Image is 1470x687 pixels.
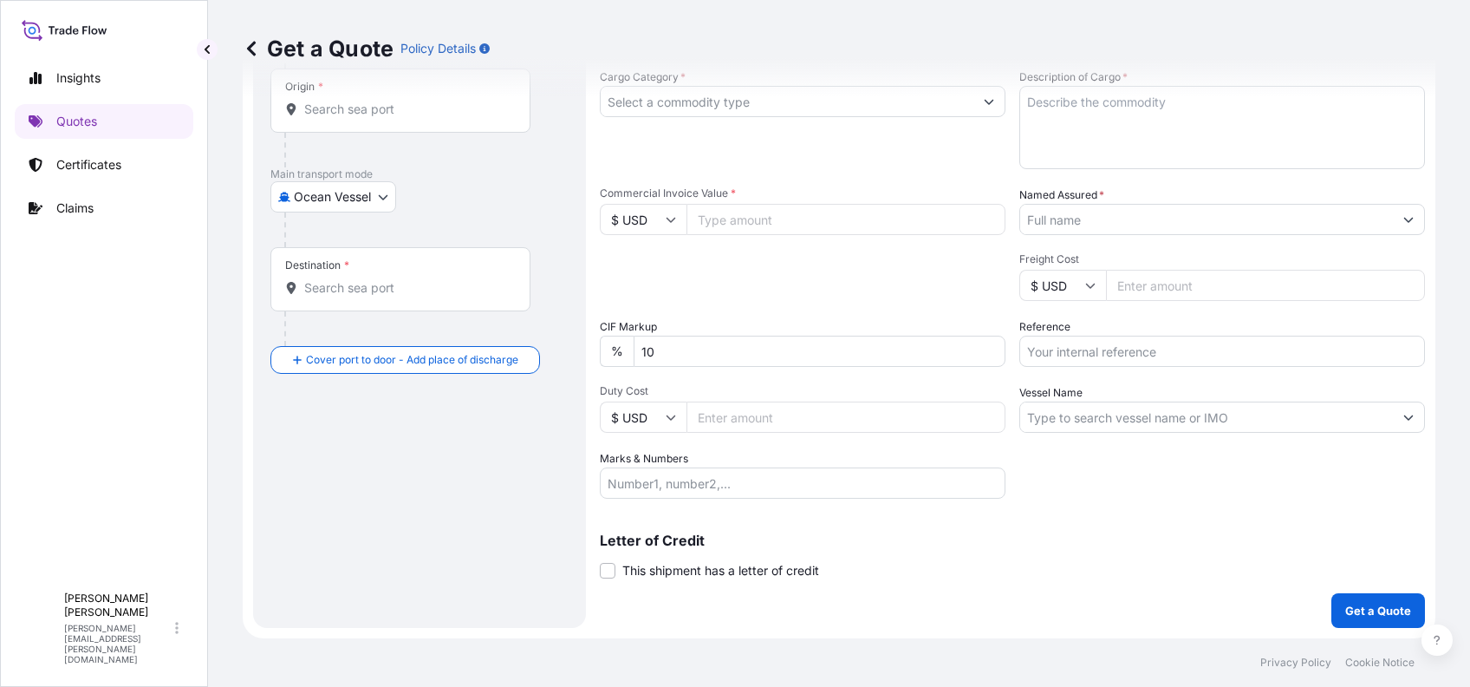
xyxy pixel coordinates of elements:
span: Commercial Invoice Value [600,186,1005,200]
div: % [600,336,634,367]
p: Insights [56,69,101,87]
input: Enter amount [1106,270,1425,301]
span: This shipment has a letter of credit [622,562,819,579]
a: Cookie Notice [1345,656,1415,670]
input: Enter amount [686,402,1005,433]
p: Get a Quote [1345,602,1411,619]
p: Quotes [56,113,97,130]
button: Show suggestions [1393,402,1424,433]
p: Policy Details [400,40,476,57]
input: Your internal reference [1019,336,1425,367]
button: Select transport [270,181,396,213]
a: Claims [15,191,193,226]
label: CIF Markup [600,318,657,336]
a: Certificates [15,147,193,182]
span: Cover port to door - Add place of discharge [306,351,518,369]
span: Freight Cost [1019,252,1425,266]
button: Get a Quote [1331,593,1425,628]
button: Show suggestions [973,86,1005,117]
p: Certificates [56,156,121,173]
div: Destination [285,258,349,272]
button: Show suggestions [1393,204,1424,235]
label: Reference [1019,318,1070,336]
a: Insights [15,61,193,95]
span: Ocean Vessel [294,188,371,206]
p: Get a Quote [243,35,394,62]
input: Number1, number2,... [600,468,1005,499]
button: Cover port to door - Add place of discharge [270,346,540,374]
p: Claims [56,200,94,217]
p: Main transport mode [270,167,569,181]
span: Duty Cost [600,384,1005,398]
p: [PERSON_NAME] [PERSON_NAME] [64,592,172,619]
input: Select a commodity type [601,86,973,117]
label: Marks & Numbers [600,450,688,468]
input: Origin [304,101,509,118]
input: Type to search vessel name or IMO [1020,402,1393,433]
input: Type amount [686,204,1005,235]
span: J [36,619,44,637]
p: Letter of Credit [600,533,1425,547]
a: Quotes [15,104,193,139]
input: Full name [1020,204,1393,235]
a: Privacy Policy [1260,656,1331,670]
p: [PERSON_NAME][EMAIL_ADDRESS][PERSON_NAME][DOMAIN_NAME] [64,623,172,664]
input: Destination [304,279,509,297]
label: Named Assured [1019,186,1104,204]
input: Enter percentage between 0 and 10% [634,336,1005,367]
label: Vessel Name [1019,384,1083,402]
